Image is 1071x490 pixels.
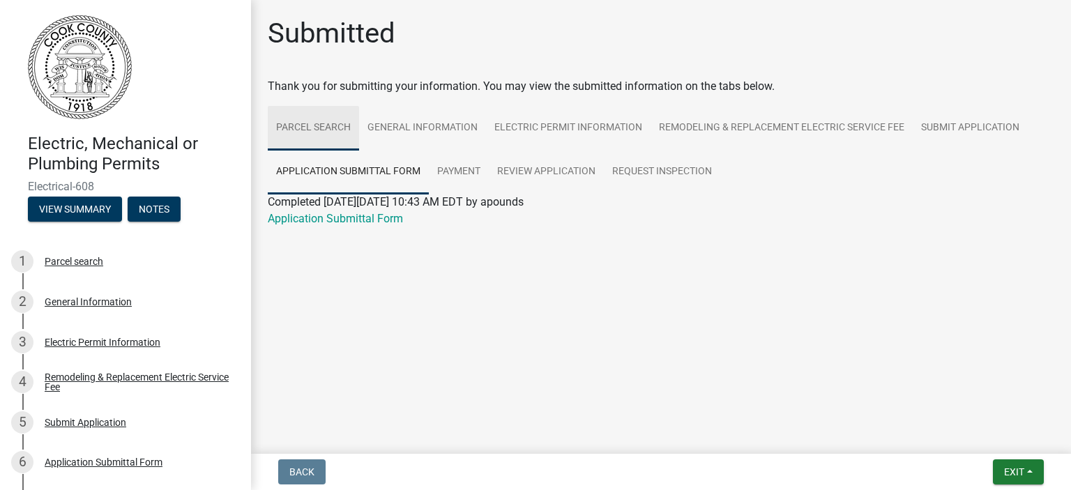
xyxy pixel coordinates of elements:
[11,331,33,353] div: 3
[359,106,486,151] a: General Information
[486,106,651,151] a: Electric Permit Information
[45,257,103,266] div: Parcel search
[993,459,1044,484] button: Exit
[268,195,524,208] span: Completed [DATE][DATE] 10:43 AM EDT by apounds
[28,197,122,222] button: View Summary
[268,106,359,151] a: Parcel search
[268,150,429,194] a: Application Submittal Form
[429,150,489,194] a: Payment
[268,212,403,225] a: Application Submittal Form
[45,337,160,347] div: Electric Permit Information
[489,150,604,194] a: Review Application
[45,457,162,467] div: Application Submittal Form
[128,197,181,222] button: Notes
[11,411,33,434] div: 5
[45,418,126,427] div: Submit Application
[268,17,395,50] h1: Submitted
[268,78,1054,95] div: Thank you for submitting your information. You may view the submitted information on the tabs below.
[604,150,720,194] a: Request Inspection
[11,371,33,393] div: 4
[45,372,229,392] div: Remodeling & Replacement Electric Service Fee
[28,134,240,174] h4: Electric, Mechanical or Plumbing Permits
[128,204,181,215] wm-modal-confirm: Notes
[11,451,33,473] div: 6
[28,180,223,193] span: Electrical-608
[278,459,326,484] button: Back
[1004,466,1024,477] span: Exit
[28,15,132,119] img: Cook County, Georgia
[651,106,913,151] a: Remodeling & Replacement Electric Service Fee
[11,250,33,273] div: 1
[45,297,132,307] div: General Information
[289,466,314,477] span: Back
[11,291,33,313] div: 2
[28,204,122,215] wm-modal-confirm: Summary
[913,106,1028,151] a: Submit Application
